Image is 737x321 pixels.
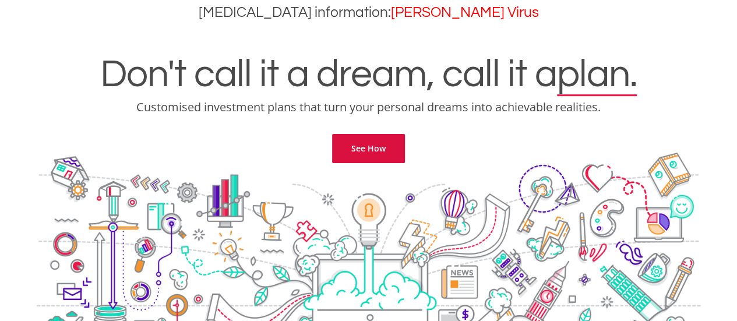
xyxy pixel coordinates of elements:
p: Customised investment plans that turn your personal dreams into achievable realities. [9,99,728,115]
span: plan. [557,55,637,94]
a: See How [332,134,405,163]
a: [PERSON_NAME] Virus [391,5,539,20]
h1: Don't call it a dream, call it a [9,55,728,94]
h3: [MEDICAL_DATA] information: [9,4,728,21]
